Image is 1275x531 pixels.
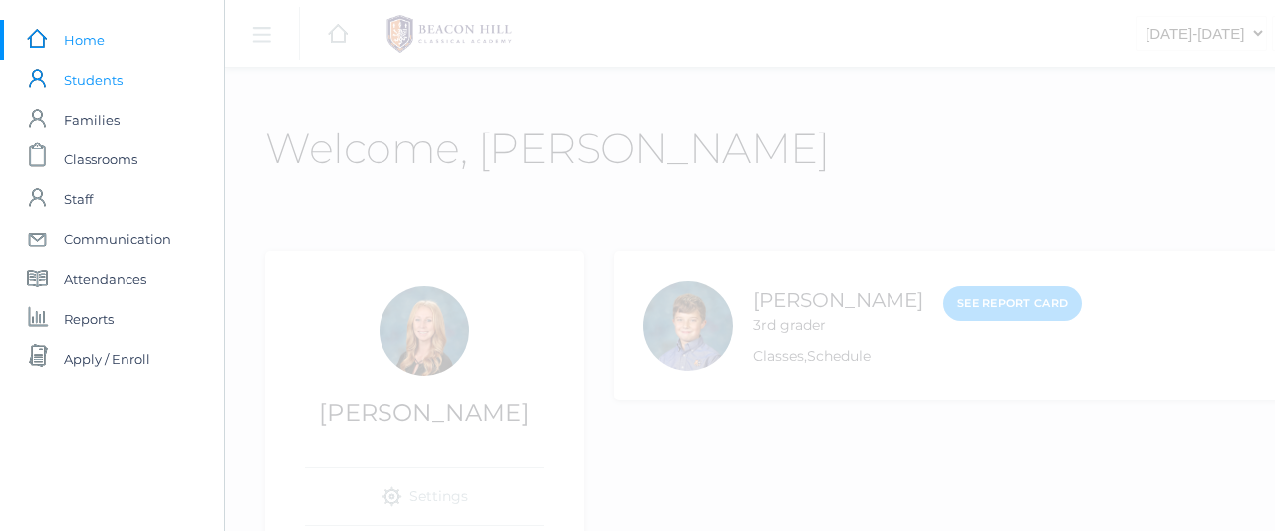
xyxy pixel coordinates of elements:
[64,299,114,339] span: Reports
[64,139,137,179] span: Classrooms
[64,339,150,379] span: Apply / Enroll
[64,219,171,259] span: Communication
[64,179,93,219] span: Staff
[64,20,105,60] span: Home
[64,259,146,299] span: Attendances
[64,60,123,100] span: Students
[64,100,120,139] span: Families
